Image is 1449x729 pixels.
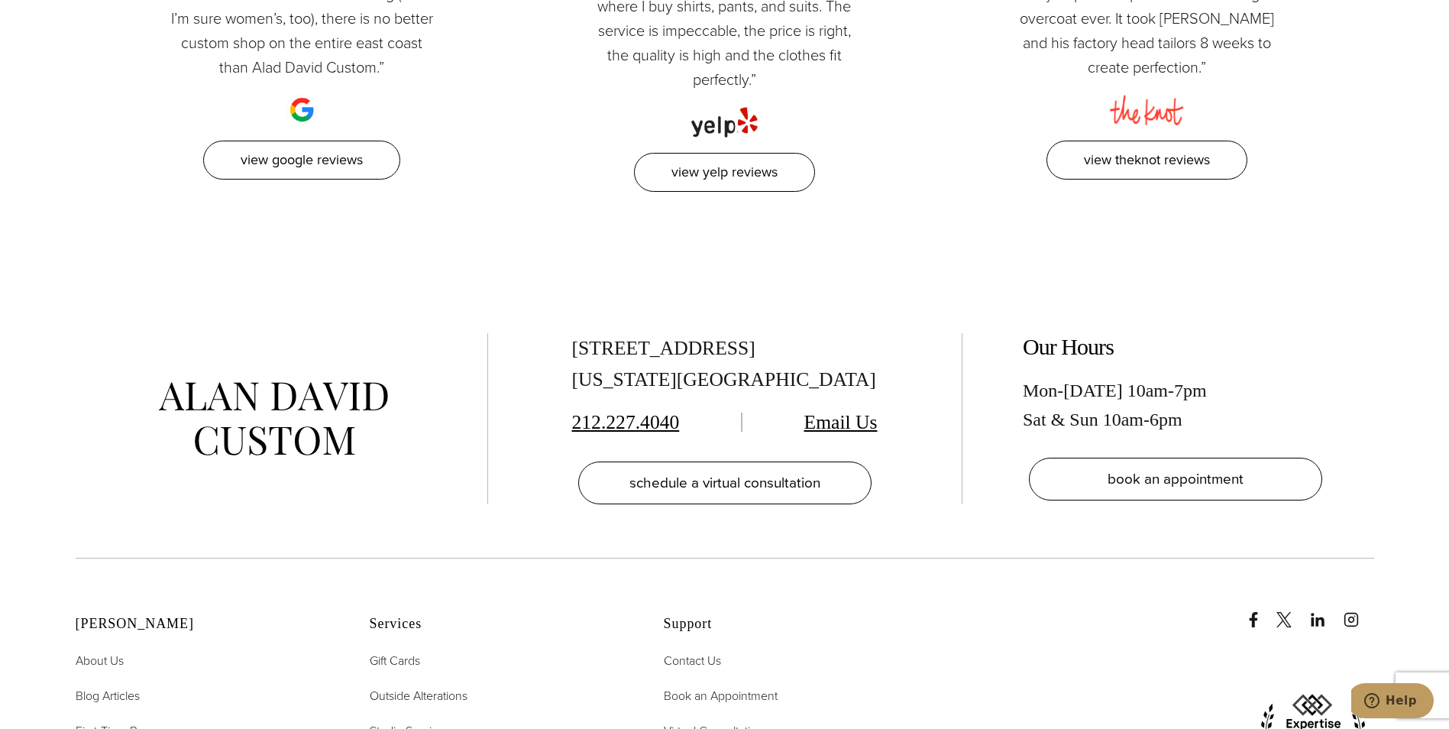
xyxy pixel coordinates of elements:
[664,687,778,705] span: Book an Appointment
[664,651,721,671] a: Contact Us
[76,686,140,706] a: Blog Articles
[664,616,920,633] h2: Support
[691,92,758,138] img: yelp
[634,153,815,192] a: View Yelp Reviews
[76,651,124,671] a: About Us
[1344,597,1374,627] a: instagram
[1246,597,1273,627] a: Facebook
[1110,79,1184,125] img: the knot
[1310,597,1341,627] a: linkedin
[1351,683,1434,721] iframe: Opens a widget where you can chat to one of our agents
[1029,458,1322,501] a: book an appointment
[1108,468,1244,490] span: book an appointment
[1046,141,1247,180] a: View TheKnot Reviews
[629,471,820,494] span: schedule a virtual consultation
[370,616,626,633] h2: Services
[1276,597,1307,627] a: x/twitter
[370,651,420,671] a: Gift Cards
[76,687,140,705] span: Blog Articles
[286,79,317,125] img: google
[664,652,721,669] span: Contact Us
[1023,333,1328,361] h2: Our Hours
[804,411,878,433] a: Email Us
[572,411,680,433] a: 212.227.4040
[370,652,420,669] span: Gift Cards
[370,687,467,705] span: Outside Alterations
[572,333,878,396] div: [STREET_ADDRESS] [US_STATE][GEOGRAPHIC_DATA]
[76,616,332,633] h2: [PERSON_NAME]
[159,382,388,456] img: alan david custom
[203,141,400,180] a: View Google Reviews
[664,686,778,706] a: Book an Appointment
[76,652,124,669] span: About Us
[578,462,872,504] a: schedule a virtual consultation
[370,686,467,706] a: Outside Alterations
[1023,376,1328,435] div: Mon-[DATE] 10am-7pm Sat & Sun 10am-6pm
